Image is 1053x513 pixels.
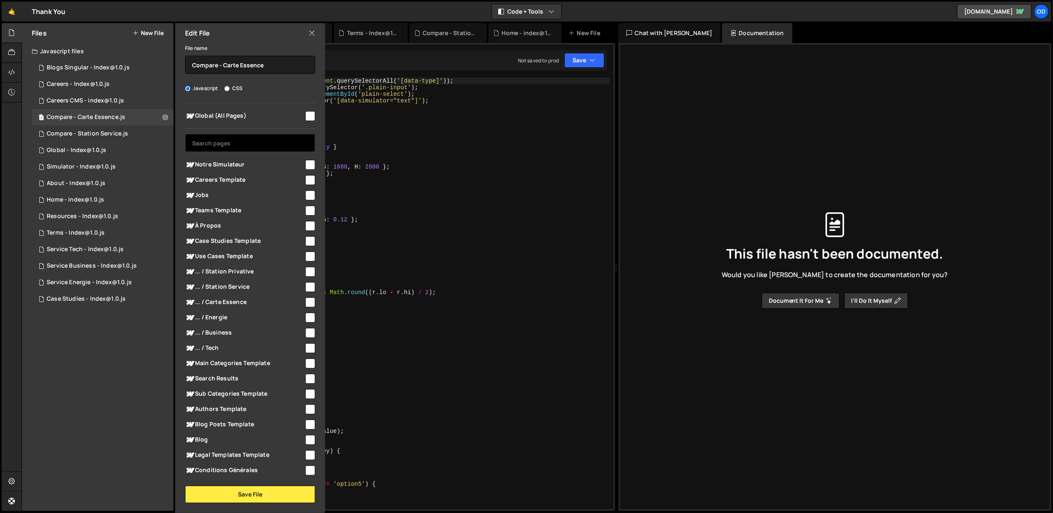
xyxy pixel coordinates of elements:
div: Not saved to prod [518,57,559,64]
div: Careers CMS - index@1.0.js [47,97,124,104]
span: This file hasn't been documented. [726,247,943,260]
span: Jobs [185,190,304,200]
button: New File [133,30,164,36]
div: Chat with [PERSON_NAME] [618,23,721,43]
div: Service Energie - Index@1.0.js [47,279,132,286]
span: Careers Template [185,175,304,185]
div: Javascript files [22,43,174,59]
input: Search pages [185,134,315,152]
label: CSS [224,84,242,93]
span: Global (All Pages) [185,111,304,121]
span: Use Cases Template [185,252,304,261]
h2: Files [32,28,47,38]
span: 1 [39,115,44,121]
div: Resources - Index@1.0.js [47,213,118,220]
div: Resources - Index@1.0.js [32,208,174,225]
div: New File [568,29,603,37]
div: 16150/43695.js [32,142,174,159]
span: ... / Energie [185,313,304,323]
button: Save File [185,486,315,503]
div: Terms - Index@1.0.js [347,29,398,37]
span: À Propos [185,221,304,231]
span: Conditions Générales [185,465,304,475]
span: ... / Station Service [185,282,304,292]
div: 16150/43693.js [32,258,174,274]
a: Od [1034,4,1049,19]
div: Home - index@1.0.js [502,29,552,37]
div: 16150/45666.js [32,159,174,175]
div: 16150/43704.js [32,241,174,258]
label: Javascript [185,84,218,93]
span: Authors Template [185,404,304,414]
div: Global - Index@1.0.js [47,147,106,154]
div: 16150/44840.js [32,126,174,142]
button: Save [564,53,604,68]
div: Blogs Singular - Index@1.0.js [47,64,130,71]
div: 16150/45011.js [32,59,174,76]
div: About - Index@1.0.js [47,180,105,187]
span: Teams Template [185,206,304,216]
div: 16150/43762.js [32,274,174,291]
button: Code + Tools [492,4,561,19]
a: [DOMAIN_NAME] [957,4,1032,19]
div: 16150/44116.js [32,291,174,307]
span: ... / Business [185,328,304,338]
div: Case Studies - Index@1.0.js [47,295,126,303]
span: ... / Tech [185,343,304,353]
span: Blog Posts Template [185,420,304,430]
div: Terms - Index@1.0.js [47,229,105,237]
div: Compare - Station Service.js [423,29,477,37]
span: Notre Simulateur [185,160,304,170]
span: ... / Carte Essence [185,297,304,307]
label: File name [185,44,207,52]
span: Sub Categories Template [185,389,304,399]
div: 16150/44848.js [32,93,174,109]
div: Careers - Index@1.0.js [47,81,110,88]
div: 16150/44188.js [32,175,174,192]
div: Compare - Carte Essence.js [47,114,125,121]
div: 16150/45745.js [32,109,174,126]
div: Terms - Index@1.0.js [32,225,174,241]
input: CSS [224,86,230,91]
div: Simulator - Index@1.0.js [47,163,116,171]
div: Compare - Station Service.js [47,130,128,138]
div: Service Tech - Index@1.0.js [47,246,124,253]
div: 16150/43401.js [32,192,174,208]
button: I’ll do it myself [844,293,908,309]
input: Javascript [185,86,190,91]
span: Search Results [185,374,304,384]
h2: Edit File [185,28,210,38]
button: Document it for me [762,293,839,309]
input: Name [185,56,315,74]
a: 🤙 [2,2,22,21]
span: ... / Station Privative [185,267,304,277]
span: Legal Templates Template [185,450,304,460]
div: Service Business - Index@1.0.js [47,262,137,270]
div: Documentation [722,23,792,43]
span: Case Studies Template [185,236,304,246]
div: 16150/44830.js [32,76,174,93]
span: Blog [185,435,304,445]
span: Main Categories Template [185,359,304,368]
div: Home - index@1.0.js [47,196,104,204]
div: Thank You [32,7,65,17]
span: Would you like [PERSON_NAME] to create the documentation for you? [722,270,948,279]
